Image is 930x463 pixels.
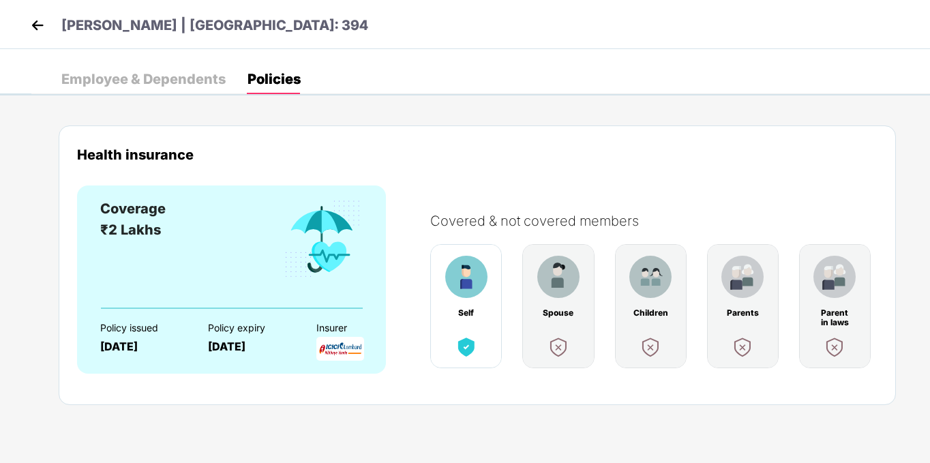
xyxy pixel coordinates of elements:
[813,256,856,298] img: benefitCardImg
[430,213,891,229] div: Covered & not covered members
[721,256,764,298] img: benefitCardImg
[208,340,292,353] div: [DATE]
[449,308,484,318] div: Self
[629,256,672,298] img: benefitCardImg
[77,147,877,162] div: Health insurance
[822,335,847,359] img: benefitCardImg
[546,335,571,359] img: benefitCardImg
[100,222,161,238] span: ₹2 Lakhs
[730,335,755,359] img: benefitCardImg
[316,337,364,361] img: InsurerLogo
[61,15,368,36] p: [PERSON_NAME] | [GEOGRAPHIC_DATA]: 394
[638,335,663,359] img: benefitCardImg
[817,308,852,318] div: Parent in laws
[247,72,301,86] div: Policies
[316,323,400,333] div: Insurer
[633,308,668,318] div: Children
[100,323,184,333] div: Policy issued
[208,323,292,333] div: Policy expiry
[100,340,184,353] div: [DATE]
[454,335,479,359] img: benefitCardImg
[537,256,580,298] img: benefitCardImg
[27,15,48,35] img: back
[61,72,226,86] div: Employee & Dependents
[100,198,166,220] div: Coverage
[541,308,576,318] div: Spouse
[282,198,363,280] img: benefitCardImg
[725,308,760,318] div: Parents
[445,256,487,298] img: benefitCardImg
